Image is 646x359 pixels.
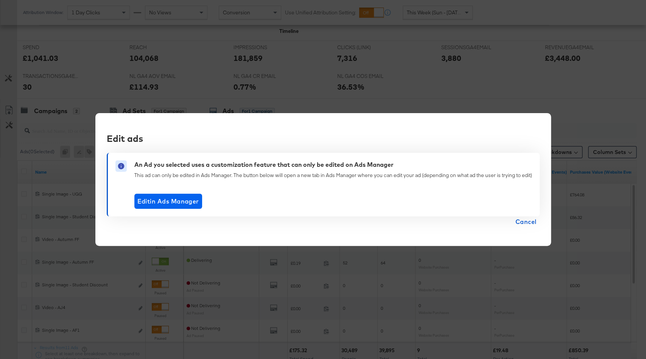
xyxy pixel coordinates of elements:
div: An Ad you selected uses a customization feature that can only be edited on Ads Manager [134,160,394,169]
button: Editin Ads Manager [134,194,202,209]
div: Edit ads [107,132,534,145]
div: This ad can only be edited in Ads Manager. The button below will open a new tab in Ads Manager wh... [134,172,532,179]
span: Edit in Ads Manager [137,196,199,207]
button: Cancel [512,216,540,227]
span: Cancel [515,216,537,227]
